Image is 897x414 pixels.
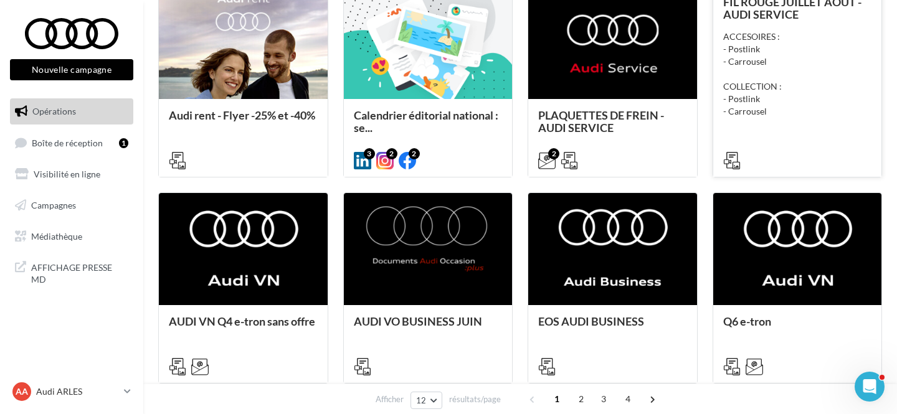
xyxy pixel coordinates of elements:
[354,314,482,328] span: AUDI VO BUSINESS JUIN
[594,389,614,409] span: 3
[364,148,375,159] div: 3
[169,108,315,122] span: Audi rent - Flyer -25% et -40%
[7,98,136,125] a: Opérations
[571,389,591,409] span: 2
[36,385,119,398] p: Audi ARLES
[16,385,28,398] span: AA
[449,393,501,405] span: résultats/page
[31,259,128,286] span: AFFICHAGE PRESSE MD
[416,395,427,405] span: 12
[7,192,136,219] a: Campagnes
[34,169,100,179] span: Visibilité en ligne
[547,389,567,409] span: 1
[7,223,136,250] a: Médiathèque
[10,59,133,80] button: Nouvelle campagne
[32,106,76,116] span: Opérations
[855,372,885,402] iframe: Intercom live chat
[7,161,136,187] a: Visibilité en ligne
[32,137,103,148] span: Boîte de réception
[7,254,136,291] a: AFFICHAGE PRESSE MD
[7,129,136,156] a: Boîte de réception1
[354,108,498,134] span: Calendrier éditorial national : se...
[386,148,397,159] div: 2
[548,148,559,159] div: 2
[723,31,872,118] div: ACCESOIRES : - Postlink - Carrousel COLLECTION : - Postlink - Carrousel
[538,108,664,134] span: PLAQUETTES DE FREIN - AUDI SERVICE
[723,314,771,328] span: Q6 e-tron
[119,138,128,148] div: 1
[169,314,315,328] span: AUDI VN Q4 e-tron sans offre
[31,200,76,210] span: Campagnes
[618,389,638,409] span: 4
[411,392,442,409] button: 12
[409,148,420,159] div: 2
[31,230,82,241] span: Médiathèque
[538,314,644,328] span: EOS AUDI BUSINESS
[10,380,133,403] a: AA Audi ARLES
[376,393,404,405] span: Afficher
